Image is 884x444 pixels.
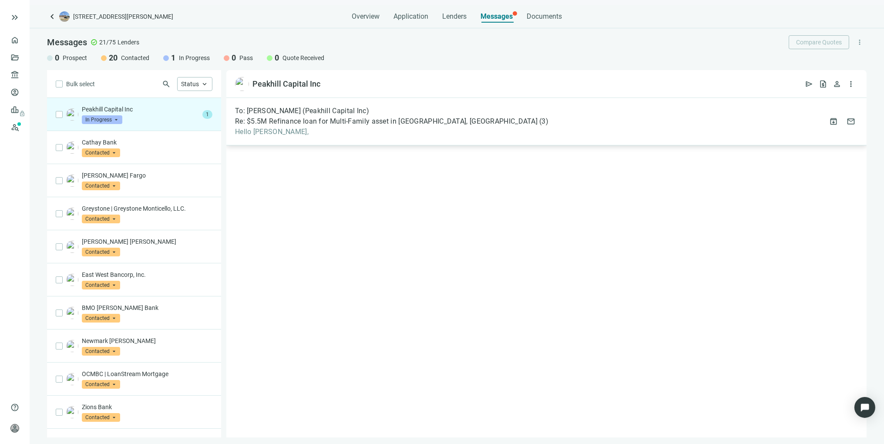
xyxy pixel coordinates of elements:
div: Peakhill Capital Inc [252,79,320,89]
button: more_vert [853,35,867,49]
p: OCMBC | LoanStream Mortgage [82,370,212,378]
span: Contacted [121,54,149,62]
img: c00f8f3c-97de-487d-a992-c8d64d3d867b.png [66,141,78,154]
span: Contacted [82,248,120,256]
button: mail [844,114,858,128]
span: Lenders [442,12,467,21]
p: [PERSON_NAME] Fargo [82,171,212,180]
span: In Progress [179,54,210,62]
p: BMO [PERSON_NAME] Bank [82,303,212,312]
span: mail [847,117,855,126]
p: Cathay Bank [82,138,212,147]
p: Peakhill Capital Inc [82,105,199,114]
img: 643335f0-a381-496f-ba52-afe3a5485634.png [66,241,78,253]
span: 0 [232,53,236,63]
span: archive [829,117,838,126]
span: Contacted [82,182,120,190]
span: send [805,80,813,88]
span: Contacted [82,314,120,323]
span: Quote Received [282,54,324,62]
span: request_quote [819,80,827,88]
p: Newmark [PERSON_NAME] [82,336,212,345]
span: 1 [171,53,175,63]
img: d6c594b8-c732-4604-b63f-9e6dd2eca6fa [235,77,249,91]
span: Lenders [118,38,139,47]
p: Zions Bank [82,403,212,411]
span: Contacted [82,148,120,157]
span: Messages [481,12,513,20]
span: more_vert [856,38,864,46]
img: 4c2befd7-84d6-4783-af2a-937c213f1df6 [66,340,78,352]
span: person [10,424,19,433]
img: 7d74b783-7208-4fd7-9f1e-64c8d6683b0c.png [66,307,78,319]
span: To: [PERSON_NAME] (Peakhill Capital Inc) [235,107,369,115]
img: 61a9af4f-95bd-418e-8bb7-895b5800da7c.png [66,208,78,220]
button: archive [827,114,840,128]
button: more_vert [844,77,858,91]
span: Contacted [82,281,120,289]
img: 4a625ee1-9b78-464d-8145-9b5a9ca349c5.png [66,274,78,286]
p: East West Bancorp, Inc. [82,270,212,279]
span: search [162,80,171,88]
span: Contacted [82,413,120,422]
a: keyboard_arrow_left [47,11,57,22]
span: Contacted [82,215,120,223]
span: Re: $5.5M Refinance loan for Multi-Family asset in [GEOGRAPHIC_DATA], [GEOGRAPHIC_DATA] [235,117,538,126]
span: In Progress [82,115,122,124]
span: more_vert [847,80,855,88]
span: 21/75 [99,38,116,47]
span: Prospect [63,54,87,62]
span: Pass [239,54,253,62]
span: ( 3 ) [539,117,548,126]
span: Hello [PERSON_NAME], [235,128,548,136]
button: send [802,77,816,91]
p: Greystone | Greystone Monticello, LLC. [82,204,212,213]
img: deal-logo [59,11,70,22]
span: Overview [352,12,380,21]
button: Compare Quotes [789,35,849,49]
span: keyboard_arrow_up [201,80,208,88]
span: person [833,80,841,88]
span: help [10,403,19,412]
span: Application [393,12,428,21]
p: [PERSON_NAME] [PERSON_NAME] [82,237,212,246]
span: Status [181,81,199,87]
button: request_quote [816,77,830,91]
img: 61e215de-ba22-4608-92ae-da61297d1b96.png [66,175,78,187]
span: Contacted [82,380,120,389]
span: Documents [527,12,562,21]
img: f96e009a-fb38-497d-b46b-ebf4f3a57aeb [66,373,78,385]
div: Open Intercom Messenger [854,397,875,418]
span: Messages [47,37,87,47]
img: 51446946-31cd-42f8-9d54-0efccbf3e0f4.png [66,406,78,418]
span: Contacted [82,347,120,356]
span: 0 [55,53,59,63]
span: Bulk select [66,79,95,89]
span: 0 [275,53,279,63]
span: check_circle [91,39,97,46]
button: keyboard_double_arrow_right [10,12,20,23]
button: person [830,77,844,91]
span: [STREET_ADDRESS][PERSON_NAME] [73,12,173,21]
span: 20 [109,53,118,63]
span: 1 [202,110,212,119]
img: d6c594b8-c732-4604-b63f-9e6dd2eca6fa [66,108,78,121]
